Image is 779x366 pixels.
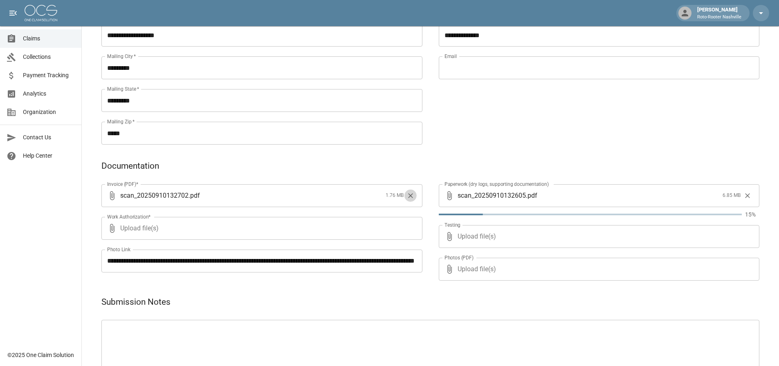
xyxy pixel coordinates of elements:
span: 1.76 MB [386,192,404,200]
button: Clear [741,190,754,202]
span: Upload file(s) [458,225,738,248]
button: open drawer [5,5,21,21]
span: scan_20250910132605 [458,191,526,200]
span: Help Center [23,152,75,160]
label: Mailing City [107,53,136,60]
span: 6.85 MB [723,192,741,200]
span: Upload file(s) [458,258,738,281]
label: Mailing State [107,85,139,92]
span: scan_20250910132702 [120,191,189,200]
span: Collections [23,53,75,61]
span: Organization [23,108,75,116]
label: Photos (PDF) [445,254,474,261]
span: Claims [23,34,75,43]
label: Mailing Zip [107,118,135,125]
button: Clear [404,190,417,202]
p: 15% [745,210,759,219]
label: Photo Link [107,246,130,253]
div: [PERSON_NAME] [694,6,745,20]
img: ocs-logo-white-transparent.png [25,5,57,21]
div: © 2025 One Claim Solution [7,351,74,359]
span: Contact Us [23,133,75,142]
span: Payment Tracking [23,71,75,80]
label: Invoice (PDF)* [107,181,139,187]
span: . pdf [189,191,200,200]
span: Analytics [23,89,75,98]
label: Testing [445,221,460,228]
label: Paperwork (dry logs, supporting documentation) [445,181,549,187]
span: Upload file(s) [120,217,400,240]
label: Work Authorization* [107,213,151,220]
label: Email [445,53,457,60]
span: . pdf [526,191,537,200]
p: Roto-Rooter Nashville [697,14,741,21]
